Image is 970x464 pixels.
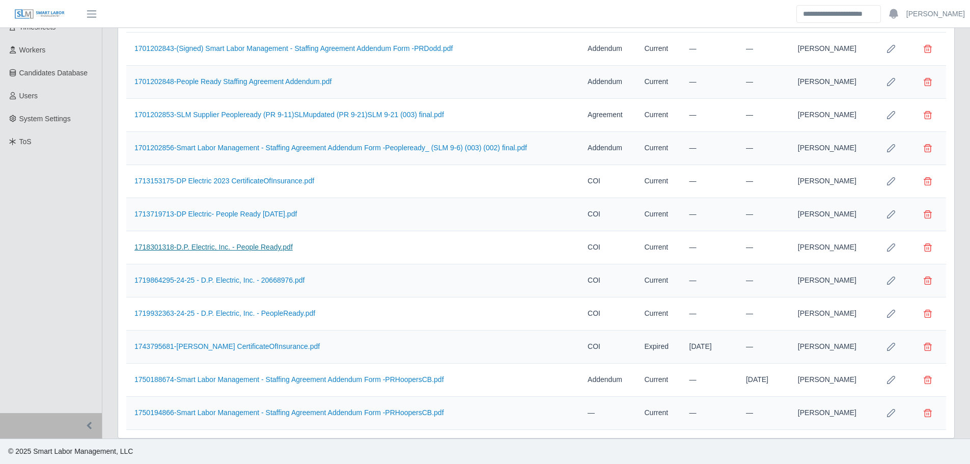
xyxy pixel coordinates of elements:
[19,138,32,146] span: ToS
[881,237,901,258] button: Row Edit
[579,33,636,66] td: Addendum
[14,9,65,20] img: SLM Logo
[918,270,938,291] button: Delete file
[918,403,938,423] button: Delete file
[19,92,38,100] span: Users
[918,171,938,192] button: Delete file
[636,198,681,231] td: Current
[681,165,738,198] td: —
[881,304,901,324] button: Row Edit
[790,132,873,165] td: [PERSON_NAME]
[681,66,738,99] td: —
[881,403,901,423] button: Row Edit
[881,270,901,291] button: Row Edit
[881,72,901,92] button: Row Edit
[738,33,790,66] td: —
[790,99,873,132] td: [PERSON_NAME]
[19,69,88,77] span: Candidates Database
[681,33,738,66] td: —
[681,397,738,430] td: —
[636,297,681,331] td: Current
[134,243,293,251] a: 1718301318-D.P. Electric, Inc. - People Ready.pdf
[790,397,873,430] td: [PERSON_NAME]
[579,264,636,297] td: COI
[790,165,873,198] td: [PERSON_NAME]
[579,66,636,99] td: Addendum
[918,72,938,92] button: Delete file
[134,375,444,384] a: 1750188674-Smart Labor Management - Staffing Agreement Addendum Form -PRHoopersCB.pdf
[738,264,790,297] td: —
[918,370,938,390] button: Delete file
[790,364,873,397] td: [PERSON_NAME]
[681,198,738,231] td: —
[790,231,873,264] td: [PERSON_NAME]
[738,397,790,430] td: —
[738,198,790,231] td: —
[636,397,681,430] td: Current
[790,66,873,99] td: [PERSON_NAME]
[790,33,873,66] td: [PERSON_NAME]
[918,105,938,125] button: Delete file
[134,44,453,52] a: 1701202843-(Signed) Smart Labor Management - Staffing Agreement Addendum Form -PRDodd.pdf
[134,276,304,284] a: 1719864295-24-25 - D.P. Electric, Inc. - 20668976.pdf
[906,9,965,19] a: [PERSON_NAME]
[738,165,790,198] td: —
[579,297,636,331] td: COI
[738,364,790,397] td: [DATE]
[579,331,636,364] td: COI
[636,33,681,66] td: Current
[19,115,71,123] span: System Settings
[881,337,901,357] button: Row Edit
[881,171,901,192] button: Row Edit
[134,210,297,218] a: 1713719713-DP Electric- People Ready [DATE].pdf
[636,132,681,165] td: Current
[681,231,738,264] td: —
[918,337,938,357] button: Delete file
[134,342,320,350] a: 1743795681-[PERSON_NAME] CertificateOfInsurance.pdf
[738,99,790,132] td: —
[881,39,901,59] button: Row Edit
[738,297,790,331] td: —
[579,231,636,264] td: COI
[134,309,315,317] a: 1719932363-24-25 - D.P. Electric, Inc. - PeopleReady.pdf
[636,264,681,297] td: Current
[790,264,873,297] td: [PERSON_NAME]
[681,331,738,364] td: [DATE]
[881,138,901,158] button: Row Edit
[881,105,901,125] button: Row Edit
[881,370,901,390] button: Row Edit
[134,111,444,119] a: 1701202853-SLM Supplier Peopleready (PR 9-11)SLMupdated (PR 9-21)SLM 9-21 (003) final.pdf
[579,165,636,198] td: COI
[579,132,636,165] td: Addendum
[636,66,681,99] td: Current
[636,165,681,198] td: Current
[681,297,738,331] td: —
[579,198,636,231] td: COI
[918,237,938,258] button: Delete file
[579,397,636,430] td: —
[918,304,938,324] button: Delete file
[681,99,738,132] td: —
[790,198,873,231] td: [PERSON_NAME]
[881,204,901,225] button: Row Edit
[738,66,790,99] td: —
[738,132,790,165] td: —
[636,364,681,397] td: Current
[134,177,314,185] a: 1713153175-DP Electric 2023 CertificateOfInsurance.pdf
[134,144,527,152] a: 1701202856-Smart Labor Management - Staffing Agreement Addendum Form -Peopleready_ (SLM 9-6) (003...
[134,77,331,86] a: 1701202848-People Ready Staffing Agreement Addendum.pdf
[918,204,938,225] button: Delete file
[790,331,873,364] td: [PERSON_NAME]
[681,132,738,165] td: —
[918,138,938,158] button: Delete file
[8,447,133,455] span: © 2025 Smart Labor Management, LLC
[579,99,636,132] td: Agreement
[579,364,636,397] td: Addendum
[738,331,790,364] td: —
[681,264,738,297] td: —
[134,408,444,417] a: 1750194866-Smart Labor Management - Staffing Agreement Addendum Form -PRHoopersCB.pdf
[19,46,46,54] span: Workers
[636,99,681,132] td: Current
[796,5,881,23] input: Search
[790,297,873,331] td: [PERSON_NAME]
